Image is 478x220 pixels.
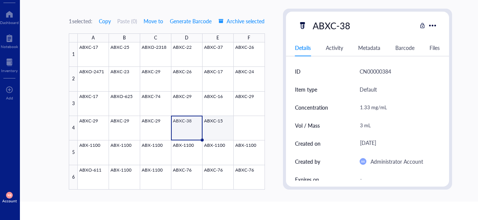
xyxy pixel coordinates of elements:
div: Barcode [395,44,414,52]
div: 5 [69,140,78,165]
button: Generate Barcode [169,15,212,27]
div: Activity [326,44,343,52]
div: F [248,33,250,42]
div: Item type [295,85,317,93]
div: 4 [69,116,78,140]
div: Account [2,199,17,203]
div: 1.33 mg/mL [357,99,437,115]
div: ID [295,67,301,75]
span: Generate Barcode [170,18,212,24]
span: Move to [144,18,163,24]
div: Add [6,96,13,100]
div: Vol / Mass [295,121,320,130]
div: Default [360,85,377,94]
div: 1 selected: [69,17,92,25]
a: Inventory [1,56,18,73]
div: D [185,33,188,42]
div: 3 mL [357,118,437,133]
span: Copy [99,18,111,24]
div: E [216,33,219,42]
div: Inventory [1,68,18,73]
div: [DATE] [357,137,437,150]
button: Move to [143,15,163,27]
div: 2 [69,67,78,91]
div: 6 [69,165,78,190]
div: Concentration [295,103,328,112]
span: NB [8,194,11,197]
div: A [92,33,95,42]
div: - [357,173,437,186]
div: Notebook [1,44,18,49]
button: Archive selected [218,15,265,27]
div: Files [430,44,440,52]
button: Copy [98,15,111,27]
a: Notebook [1,32,18,49]
div: Created by [295,157,320,166]
div: 3 [69,92,78,116]
div: C [154,33,157,42]
div: Metadata [358,44,380,52]
div: Expires on [295,175,319,184]
div: Administrator Account [371,157,423,166]
div: Details [295,44,311,52]
div: CN00000384 [360,67,391,76]
div: 1 [69,42,78,67]
div: B [123,33,126,42]
div: Created on [295,139,321,148]
span: AA [361,160,365,163]
button: Paste (0) [117,15,137,27]
div: ABXC-38 [309,18,354,33]
span: Archive selected [218,18,265,24]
